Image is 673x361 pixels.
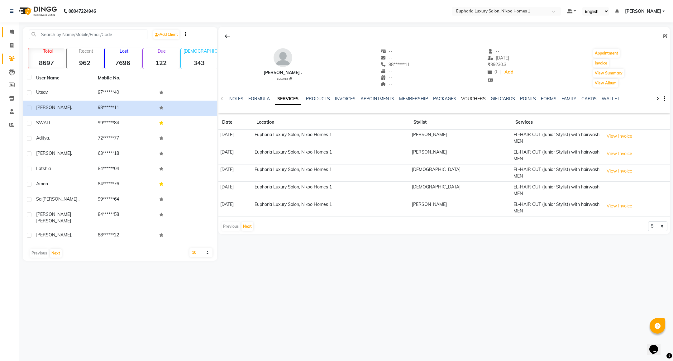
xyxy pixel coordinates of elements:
td: EL-HAIR CUT (Junior Stylist) with hairwash MEN [512,147,602,164]
a: FORMULA [248,96,270,102]
th: Stylist [410,115,511,130]
span: Aditya [36,135,49,141]
td: EL-HAIR CUT (Junior Stylist) with hairwash MEN [512,130,602,147]
span: . [50,120,51,126]
a: VOUCHERS [461,96,486,102]
span: [PERSON_NAME] . [42,196,79,202]
button: View Invoice [604,201,635,211]
button: View Invoice [604,131,635,141]
button: View Album [593,79,618,88]
span: . [71,105,72,110]
img: logo [16,2,59,20]
span: [PERSON_NAME] [36,150,71,156]
td: Euphoria Luxury Salon, Nikoo Homes 1 [253,199,410,216]
span: -- [380,55,392,61]
span: 0 [488,69,497,75]
td: [DATE] [218,199,253,216]
td: [PERSON_NAME] [410,147,511,164]
div: EUL0013 [266,76,302,81]
a: WALLET [602,96,619,102]
td: [DEMOGRAPHIC_DATA] [410,182,511,199]
strong: 7696 [105,59,141,67]
b: 08047224946 [69,2,96,20]
button: View Summary [593,69,624,78]
button: View Invoice [604,166,635,176]
span: . [71,150,72,156]
td: Euphoria Luxury Salon, Nikoo Homes 1 [253,130,410,147]
th: Mobile No. [94,71,156,85]
span: -- [380,75,392,80]
span: Utsav [36,89,47,95]
button: Invoice [593,59,609,68]
div: [PERSON_NAME] . [264,69,302,76]
span: SWATI [36,120,50,126]
a: POINTS [520,96,536,102]
a: CARDS [581,96,597,102]
td: EL-HAIR CUT (Junior Stylist) with hairwash MEN [512,182,602,199]
td: Euphoria Luxury Salon, Nikoo Homes 1 [253,164,410,182]
span: -- [380,68,392,74]
a: NOTES [229,96,243,102]
a: APPOINTMENTS [360,96,394,102]
a: FAMILY [561,96,576,102]
span: Sai [36,196,42,202]
td: Euphoria Luxury Salon, Nikoo Homes 1 [253,147,410,164]
td: [DATE] [218,182,253,199]
td: [DATE] [218,130,253,147]
th: User Name [32,71,94,85]
img: avatar [274,48,292,67]
p: Total [31,48,65,54]
th: Location [253,115,410,130]
a: FORMS [541,96,556,102]
th: Services [512,115,602,130]
span: . [71,232,72,238]
span: | [499,69,501,75]
button: Appointment [593,49,620,58]
span: ₹ [488,62,490,67]
td: [PERSON_NAME] [410,130,511,147]
span: . [48,181,49,187]
button: Next [241,222,253,231]
th: Date [218,115,253,130]
strong: 122 [143,59,179,67]
iframe: chat widget [647,336,667,355]
td: [DEMOGRAPHIC_DATA] [410,164,511,182]
span: -- [380,49,392,54]
button: Next [50,249,62,258]
span: Aman [36,181,48,187]
span: [PERSON_NAME] [36,211,71,217]
a: Add Client [153,30,179,39]
div: Back to Client [221,30,234,42]
span: -- [488,49,499,54]
span: 39230.3 [488,62,506,67]
td: [DATE] [218,147,253,164]
p: [DEMOGRAPHIC_DATA] [184,48,217,54]
span: Latshia [36,166,51,171]
a: PRODUCTS [306,96,330,102]
td: [PERSON_NAME] [410,199,511,216]
a: SERVICES [275,93,301,105]
a: MEMBERSHIP [399,96,428,102]
a: Add [503,68,514,77]
a: PACKAGES [433,96,456,102]
td: EL-HAIR CUT (Junior Stylist) with hairwash MEN [512,164,602,182]
a: INVOICES [335,96,356,102]
strong: 962 [67,59,103,67]
span: [PERSON_NAME] [36,105,71,110]
td: Euphoria Luxury Salon, Nikoo Homes 1 [253,182,410,199]
p: Recent [69,48,103,54]
span: -- [380,81,392,87]
strong: 8697 [28,59,65,67]
a: GIFTCARDS [491,96,515,102]
span: [PERSON_NAME] [36,232,71,238]
strong: 343 [181,59,217,67]
td: [DATE] [218,164,253,182]
span: [PERSON_NAME] [625,8,661,15]
input: Search by Name/Mobile/Email/Code [29,30,147,39]
p: Due [144,48,179,54]
p: Lost [107,48,141,54]
span: [DATE] [488,55,509,61]
span: [PERSON_NAME] [36,218,71,224]
button: View Invoice [604,149,635,159]
span: . [49,135,50,141]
